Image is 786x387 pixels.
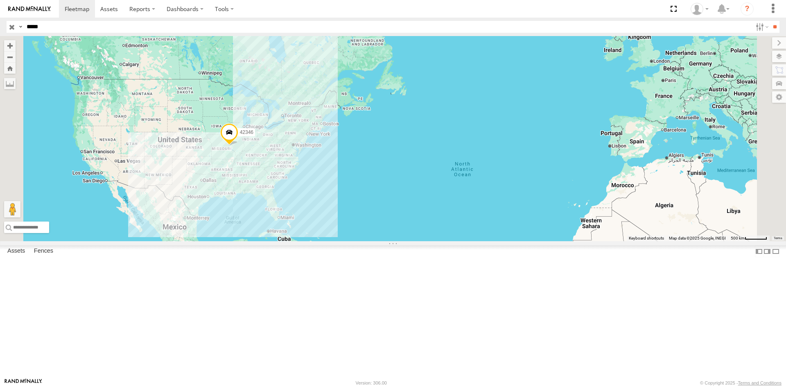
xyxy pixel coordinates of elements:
label: Search Filter Options [752,21,770,33]
button: Zoom in [4,40,16,51]
label: Fences [30,246,57,257]
div: Version: 306.00 [356,380,387,385]
label: Dock Summary Table to the Right [763,245,771,257]
label: Assets [3,246,29,257]
img: rand-logo.svg [8,6,51,12]
a: Terms and Conditions [738,380,781,385]
div: Ryan Roxas [688,3,711,15]
span: 42346 [240,129,253,135]
a: Terms (opens in new tab) [774,237,782,240]
button: Zoom out [4,51,16,63]
button: Keyboard shortcuts [629,235,664,241]
label: Measure [4,78,16,89]
button: Zoom Home [4,63,16,74]
button: Drag Pegman onto the map to open Street View [4,201,20,217]
button: Map Scale: 500 km per 51 pixels [728,235,770,241]
span: Map data ©2025 Google, INEGI [669,236,726,240]
label: Search Query [17,21,24,33]
a: Visit our Website [5,379,42,387]
div: © Copyright 2025 - [700,380,781,385]
i: ? [741,2,754,16]
label: Dock Summary Table to the Left [755,245,763,257]
label: Map Settings [772,91,786,103]
span: 500 km [731,236,745,240]
label: Hide Summary Table [772,245,780,257]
